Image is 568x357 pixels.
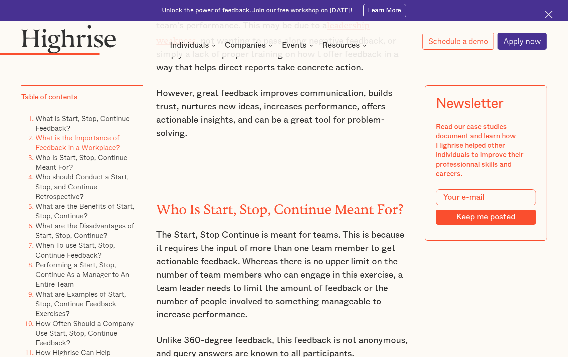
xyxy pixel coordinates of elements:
div: Events [282,41,307,49]
div: Companies [225,41,274,49]
a: Performing a Start, Stop, Continue As a Manager to An Entire Team [35,259,129,289]
a: What is Start, Stop, Continue Feedback? [35,112,130,133]
a: Who should Conduct a Start, Stop, and Continue Retrospective? [35,171,129,202]
p: The Start, Stop Continue is meant for teams. This is because it requires the input of more than o... [156,229,411,322]
div: Read our case studies document and learn how Highrise helped other individuals to improve their p... [436,122,536,179]
div: Table of contents [21,92,77,102]
input: Keep me posted [436,210,536,225]
img: Cross icon [545,11,553,18]
a: What are the Benefits of Start, Stop, Continue? [35,200,134,221]
div: Individuals [170,41,218,49]
h2: Who Is Start, Stop, Continue Meant For? [156,199,411,214]
p: However, great feedback improves communication, builds trust, nurtures new ideas, increases perfo... [156,87,411,140]
div: Unlock the power of feedback. Join our free workshop on [DATE]! [162,6,353,15]
a: Apply now [498,33,547,50]
input: Your e-mail [436,189,536,205]
a: What are the Disadvantages of Start, Stop, Continue? [35,220,134,240]
div: Events [282,41,315,49]
a: When To use Start, Stop, Continue Feedback? [35,239,115,260]
a: Learn More [363,4,406,18]
form: Modal Form [436,189,536,225]
div: Individuals [170,41,209,49]
div: Resources [322,41,360,49]
div: Companies [225,41,266,49]
a: Who is Start, Stop, Continue Meant For? [35,151,127,172]
a: How Often Should a Company Use Start, Stop, Continue Feedback? [35,317,134,348]
img: Highrise logo [21,25,116,53]
div: Resources [322,41,369,49]
a: What are Examples of Start, Stop, Continue Feedback Exercises? [35,288,126,319]
a: What is the Importance of Feedback in a Workplace? [35,132,120,153]
div: Newsletter [436,96,503,111]
a: Schedule a demo [422,33,494,50]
